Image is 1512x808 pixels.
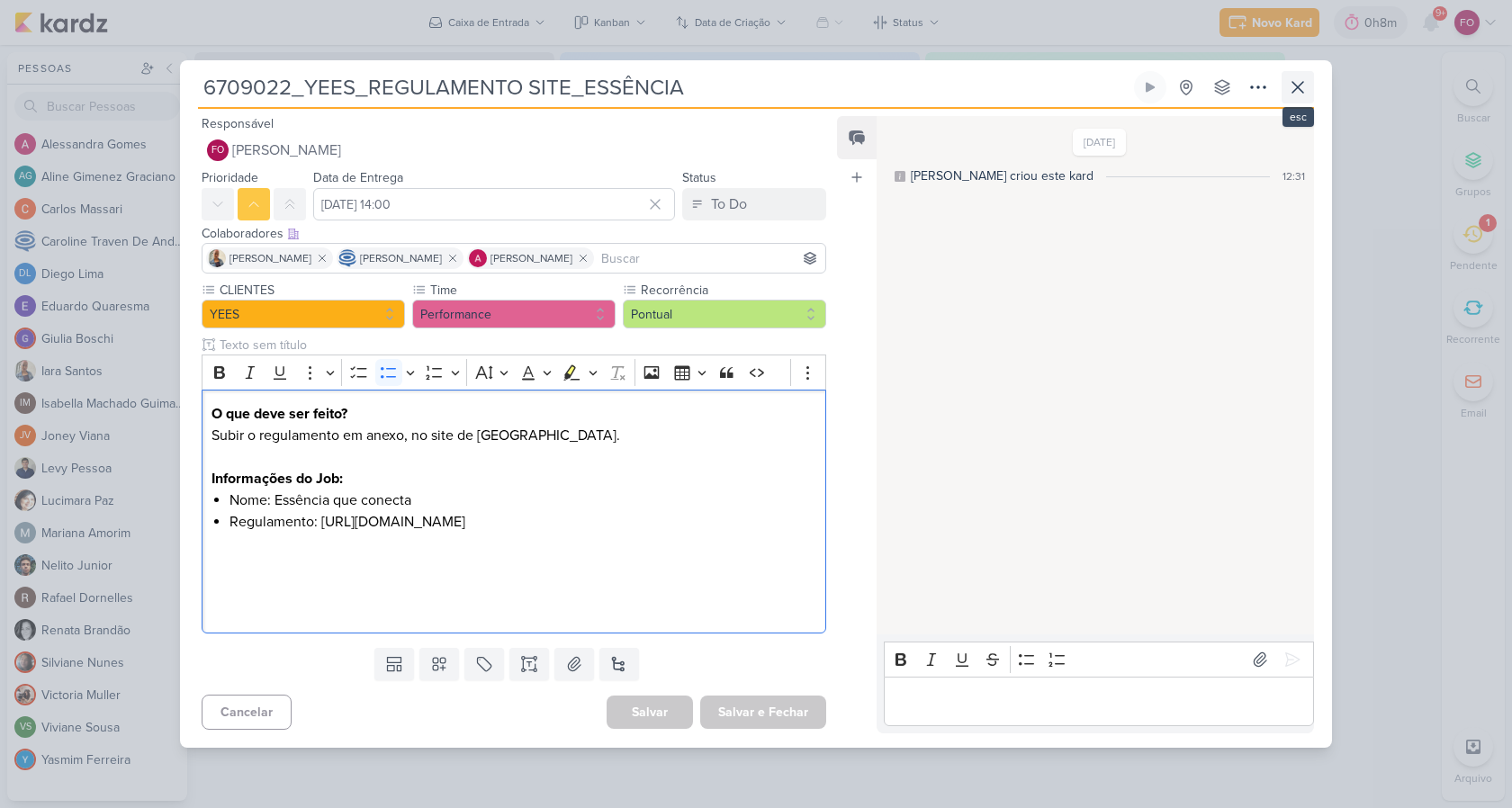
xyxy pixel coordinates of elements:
span: [PERSON_NAME] [229,250,311,266]
div: Ligar relógio [1143,80,1157,94]
label: Responsável [202,116,274,131]
div: 12:31 [1282,168,1305,184]
input: Buscar [598,247,822,269]
label: Status [682,170,716,185]
input: Kard Sem Título [198,71,1130,103]
div: To Do [711,193,747,215]
span: [PERSON_NAME] [232,139,341,161]
p: FO [211,146,224,156]
div: esc [1282,107,1314,127]
strong: Informações do Job: [211,470,343,488]
div: Editor editing area: main [202,390,826,633]
strong: O que deve ser feito? [211,405,347,423]
li: Regulamento: [URL][DOMAIN_NAME] [229,511,816,533]
img: Iara Santos [208,249,226,267]
div: Fabio Oliveira [207,139,229,161]
div: Editor toolbar [884,642,1314,677]
button: Performance [412,300,616,328]
label: Prioridade [202,170,258,185]
button: YEES [202,300,405,328]
div: Editor editing area: main [884,677,1314,726]
button: Pontual [623,300,826,328]
input: Texto sem título [216,336,826,355]
label: CLIENTES [218,281,405,300]
div: Editor toolbar [202,355,826,390]
img: Caroline Traven De Andrade [338,249,356,267]
li: Nome: Essência que conecta [229,489,816,511]
input: Select a date [313,188,675,220]
label: Recorrência [639,281,826,300]
img: Alessandra Gomes [469,249,487,267]
div: [PERSON_NAME] criou este kard [911,166,1093,185]
button: Cancelar [202,695,292,730]
span: [PERSON_NAME] [490,250,572,266]
p: Subir o regulamento em anexo, no site de [GEOGRAPHIC_DATA]. [211,425,816,446]
button: FO [PERSON_NAME] [202,134,826,166]
button: To Do [682,188,826,220]
div: Colaboradores [202,224,826,243]
label: Data de Entrega [313,170,403,185]
label: Time [428,281,616,300]
span: [PERSON_NAME] [360,250,442,266]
